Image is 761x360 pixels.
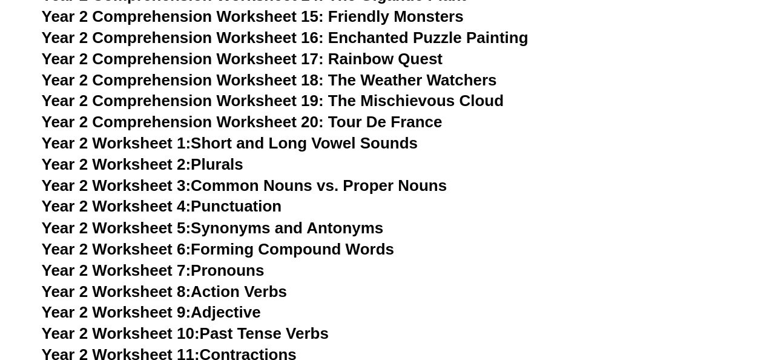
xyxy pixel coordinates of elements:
[42,239,191,258] span: Year 2 Worksheet 6:
[42,28,529,47] a: Year 2 Comprehension Worksheet 16: Enchanted Puzzle Painting
[42,302,191,321] span: Year 2 Worksheet 9:
[42,176,191,195] span: Year 2 Worksheet 3:
[42,50,443,68] a: Year 2 Comprehension Worksheet 17: Rainbow Quest
[42,261,191,279] span: Year 2 Worksheet 7:
[42,282,287,300] a: Year 2 Worksheet 8:Action Verbs
[42,324,329,342] a: Year 2 Worksheet 10:Past Tense Verbs
[42,155,191,173] span: Year 2 Worksheet 2:
[42,113,443,131] a: Year 2 Comprehension Worksheet 20: Tour De France
[42,197,191,215] span: Year 2 Worksheet 4:
[42,239,394,258] a: Year 2 Worksheet 6:Forming Compound Words
[42,176,447,195] a: Year 2 Worksheet 3:Common Nouns vs. Proper Nouns
[42,218,191,236] span: Year 2 Worksheet 5:
[42,71,497,89] a: Year 2 Comprehension Worksheet 18: The Weather Watchers
[42,7,464,25] a: Year 2 Comprehension Worksheet 15: Friendly Monsters
[42,134,418,152] a: Year 2 Worksheet 1:Short and Long Vowel Sounds
[559,223,761,360] iframe: Chat Widget
[42,155,243,173] a: Year 2 Worksheet 2:Plurals
[42,302,261,321] a: Year 2 Worksheet 9:Adjective
[42,92,504,110] a: Year 2 Comprehension Worksheet 19: The Mischievous Cloud
[42,218,384,236] a: Year 2 Worksheet 5:Synonyms and Antonyms
[42,197,282,215] a: Year 2 Worksheet 4:Punctuation
[42,261,265,279] a: Year 2 Worksheet 7:Pronouns
[42,324,200,342] span: Year 2 Worksheet 10:
[42,282,191,300] span: Year 2 Worksheet 8:
[42,134,191,152] span: Year 2 Worksheet 1:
